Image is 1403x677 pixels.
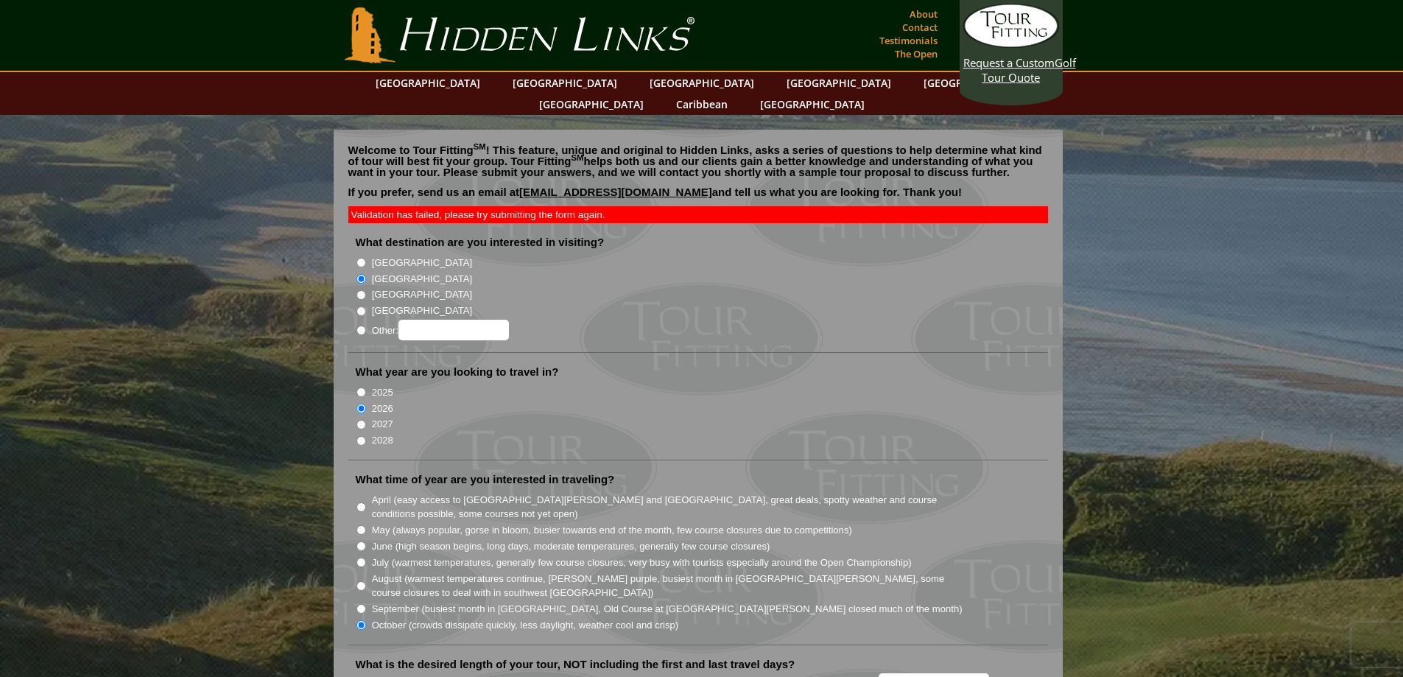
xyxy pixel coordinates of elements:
label: June (high season begins, long days, moderate temperatures, generally few course closures) [372,539,770,554]
label: 2025 [372,385,393,400]
label: July (warmest temperatures, generally few course closures, very busy with tourists especially aro... [372,555,912,570]
a: [GEOGRAPHIC_DATA] [753,94,872,115]
span: Request a Custom [963,55,1055,70]
a: Caribbean [669,94,735,115]
label: What destination are you interested in visiting? [356,235,605,250]
a: [EMAIL_ADDRESS][DOMAIN_NAME] [519,186,712,198]
label: September (busiest month in [GEOGRAPHIC_DATA], Old Course at [GEOGRAPHIC_DATA][PERSON_NAME] close... [372,602,963,617]
label: [GEOGRAPHIC_DATA] [372,272,472,287]
a: [GEOGRAPHIC_DATA] [368,72,488,94]
label: What is the desired length of your tour, NOT including the first and last travel days? [356,657,795,672]
label: May (always popular, gorse in bloom, busier towards end of the month, few course closures due to ... [372,523,852,538]
label: April (easy access to [GEOGRAPHIC_DATA][PERSON_NAME] and [GEOGRAPHIC_DATA], great deals, spotty w... [372,493,964,522]
p: If you prefer, send us an email at and tell us what you are looking for. Thank you! [348,186,1048,208]
a: [GEOGRAPHIC_DATA] [779,72,899,94]
sup: SM [474,142,486,151]
sup: SM [572,153,584,162]
label: 2027 [372,417,393,432]
label: August (warmest temperatures continue, [PERSON_NAME] purple, busiest month in [GEOGRAPHIC_DATA][P... [372,572,964,600]
label: [GEOGRAPHIC_DATA] [372,304,472,318]
a: Request a CustomGolf Tour Quote [963,4,1059,85]
label: October (crowds dissipate quickly, less daylight, weather cool and crisp) [372,618,679,633]
label: Other: [372,320,509,340]
div: Validation has failed, please try submitting the form again. [348,206,1048,223]
label: [GEOGRAPHIC_DATA] [372,256,472,270]
a: Contact [899,17,941,38]
a: [GEOGRAPHIC_DATA] [642,72,762,94]
label: 2028 [372,433,393,448]
input: Other: [398,320,509,340]
a: The Open [891,43,941,64]
a: [GEOGRAPHIC_DATA] [916,72,1035,94]
label: 2026 [372,401,393,416]
a: About [906,4,941,24]
label: What year are you looking to travel in? [356,365,559,379]
p: Welcome to Tour Fitting ! This feature, unique and original to Hidden Links, asks a series of que... [348,144,1048,178]
label: [GEOGRAPHIC_DATA] [372,287,472,302]
a: Testimonials [876,30,941,51]
label: What time of year are you interested in traveling? [356,472,615,487]
a: [GEOGRAPHIC_DATA] [532,94,651,115]
a: [GEOGRAPHIC_DATA] [505,72,625,94]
